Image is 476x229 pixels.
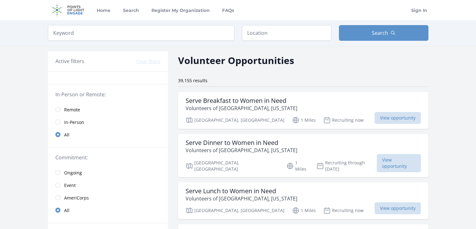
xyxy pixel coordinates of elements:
p: 1 Miles [292,207,316,214]
input: Location [242,25,331,41]
span: In-Person [64,119,84,125]
a: In-Person [48,116,168,128]
p: Recruiting now [323,116,364,124]
p: Recruiting through [DATE] [316,160,377,172]
legend: In-Person or Remote: [55,91,161,98]
a: Serve Lunch to Women in Need Volunteers of [GEOGRAPHIC_DATA], [US_STATE] [GEOGRAPHIC_DATA], [GEOG... [178,182,428,219]
legend: Commitment: [55,154,161,161]
a: Serve Breakfast to Women in Need Volunteers of [GEOGRAPHIC_DATA], [US_STATE] [GEOGRAPHIC_DATA], [... [178,92,428,129]
a: Ongoing [48,166,168,179]
span: Remote [64,107,80,113]
p: [GEOGRAPHIC_DATA], [GEOGRAPHIC_DATA] [186,160,279,172]
input: Keyword [48,25,234,41]
h3: Serve Dinner to Women in Need [186,139,297,146]
p: Volunteers of [GEOGRAPHIC_DATA], [US_STATE] [186,195,297,202]
span: Event [64,182,76,189]
p: 1 Miles [292,116,316,124]
p: Volunteers of [GEOGRAPHIC_DATA], [US_STATE] [186,146,297,154]
a: All [48,204,168,216]
p: [GEOGRAPHIC_DATA], [GEOGRAPHIC_DATA] [186,116,284,124]
a: AmeriCorps [48,191,168,204]
h2: Volunteer Opportunities [178,53,294,67]
p: Recruiting now [323,207,364,214]
span: 39,155 results [178,77,207,83]
span: All [64,207,69,214]
button: Search [339,25,428,41]
span: All [64,132,69,138]
p: Volunteers of [GEOGRAPHIC_DATA], [US_STATE] [186,104,297,112]
span: View opportunity [375,112,421,124]
span: View opportunity [375,202,421,214]
h3: Serve Lunch to Women in Need [186,187,297,195]
a: Event [48,179,168,191]
p: [GEOGRAPHIC_DATA], [GEOGRAPHIC_DATA] [186,207,284,214]
a: Remote [48,103,168,116]
h3: Active filters [55,57,84,65]
button: Clear filters [136,58,161,65]
a: All [48,128,168,141]
span: Search [372,29,388,37]
h3: Serve Breakfast to Women in Need [186,97,297,104]
span: View opportunity [377,154,421,172]
span: AmeriCorps [64,195,89,201]
span: Ongoing [64,170,82,176]
p: 1 Miles [286,160,309,172]
a: Serve Dinner to Women in Need Volunteers of [GEOGRAPHIC_DATA], [US_STATE] [GEOGRAPHIC_DATA], [GEO... [178,134,428,177]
